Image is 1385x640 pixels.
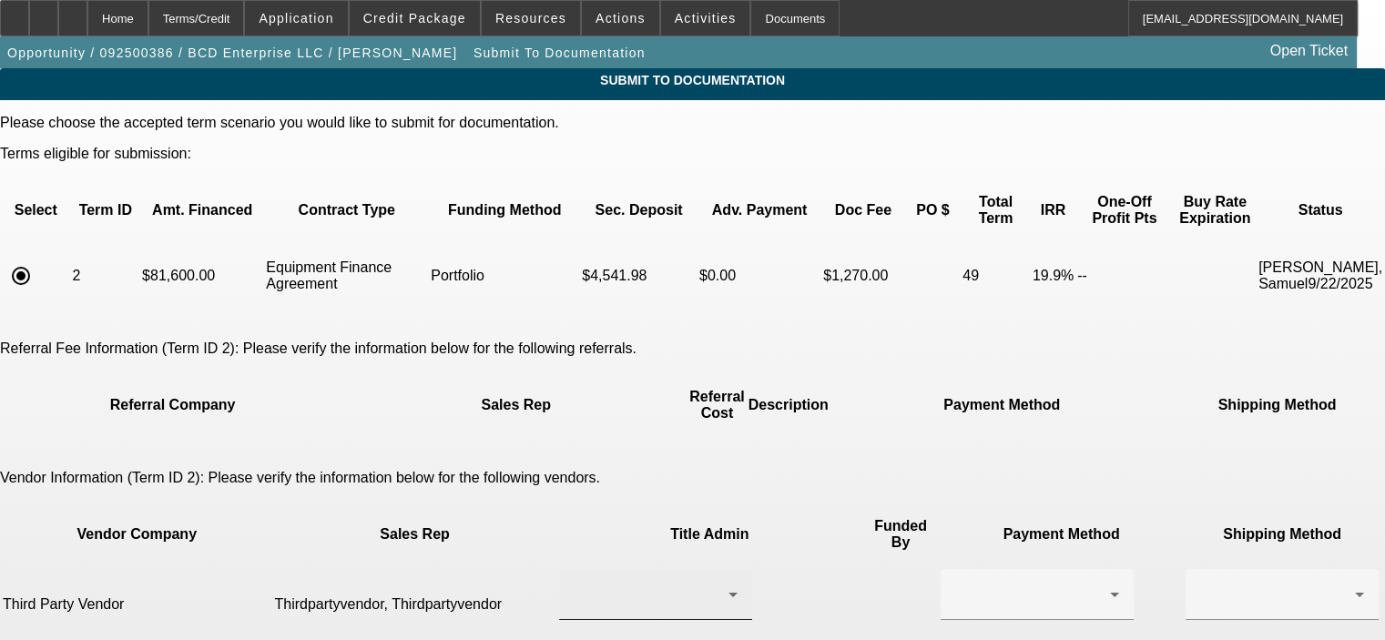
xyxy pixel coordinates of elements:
span: Submit To Documentation [14,73,1371,87]
p: -- [1077,268,1171,284]
p: IRR [1033,202,1074,218]
p: Payment Method [832,397,1172,413]
p: Shipping Method [1176,397,1379,413]
button: Credit Package [350,1,480,36]
p: 49 [962,268,1029,284]
p: Sec. Deposit [582,202,696,218]
p: $81,600.00 [142,268,262,284]
button: Submit To Documentation [469,36,650,69]
a: Open Ticket [1263,36,1355,66]
p: Funded By [864,518,937,551]
p: One-Off Profit Pts [1077,194,1171,227]
span: Credit Package [363,11,466,25]
p: Sales Rep [346,397,686,413]
button: Application [245,1,347,36]
p: Description [749,397,829,413]
p: Contract Type [266,202,427,218]
p: Portfolio [431,268,578,284]
p: $1,270.00 [823,268,902,284]
p: Title Admin [559,526,861,543]
p: 19.9% [1033,268,1074,284]
p: [PERSON_NAME], Samuel9/22/2025 [1258,259,1382,292]
span: Actions [596,11,646,25]
p: Adv. Payment [699,202,820,218]
p: Select [3,202,69,218]
p: Shipping Method [1186,526,1379,543]
p: Funding Method [431,202,578,218]
button: Resources [482,1,580,36]
p: Doc Fee [823,202,902,218]
span: Opportunity / 092500386 / BCD Enterprise LLC / [PERSON_NAME] [7,46,457,60]
span: Application [259,11,333,25]
span: Resources [495,11,566,25]
p: Sales Rep [274,526,555,543]
p: Status [1258,202,1382,218]
p: Total Term [962,194,1029,227]
p: PO $ [907,202,960,218]
span: Submit To Documentation [474,46,646,60]
button: Actions [582,1,659,36]
p: Amt. Financed [142,202,262,218]
p: $0.00 [699,268,820,284]
p: Vendor Company [3,526,270,543]
p: Buy Rate Expiration [1176,194,1255,227]
button: Activities [661,1,750,36]
p: Term ID [73,202,139,218]
p: $4,541.98 [582,268,696,284]
span: Activities [675,11,737,25]
p: 2 [73,268,139,284]
p: Payment Method [941,526,1182,543]
p: Referral Cost [689,389,744,422]
p: Referral Company [3,397,342,413]
p: Equipment Finance Agreement [266,259,427,292]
